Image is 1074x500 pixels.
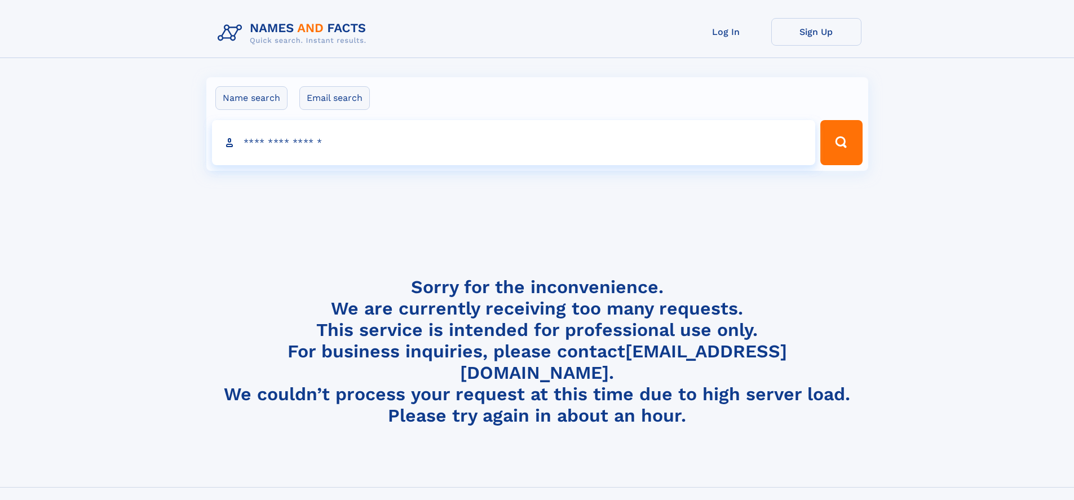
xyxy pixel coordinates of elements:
[213,18,375,48] img: Logo Names and Facts
[299,86,370,110] label: Email search
[215,86,288,110] label: Name search
[212,120,816,165] input: search input
[681,18,771,46] a: Log In
[820,120,862,165] button: Search Button
[460,340,787,383] a: [EMAIL_ADDRESS][DOMAIN_NAME]
[771,18,861,46] a: Sign Up
[213,276,861,427] h4: Sorry for the inconvenience. We are currently receiving too many requests. This service is intend...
